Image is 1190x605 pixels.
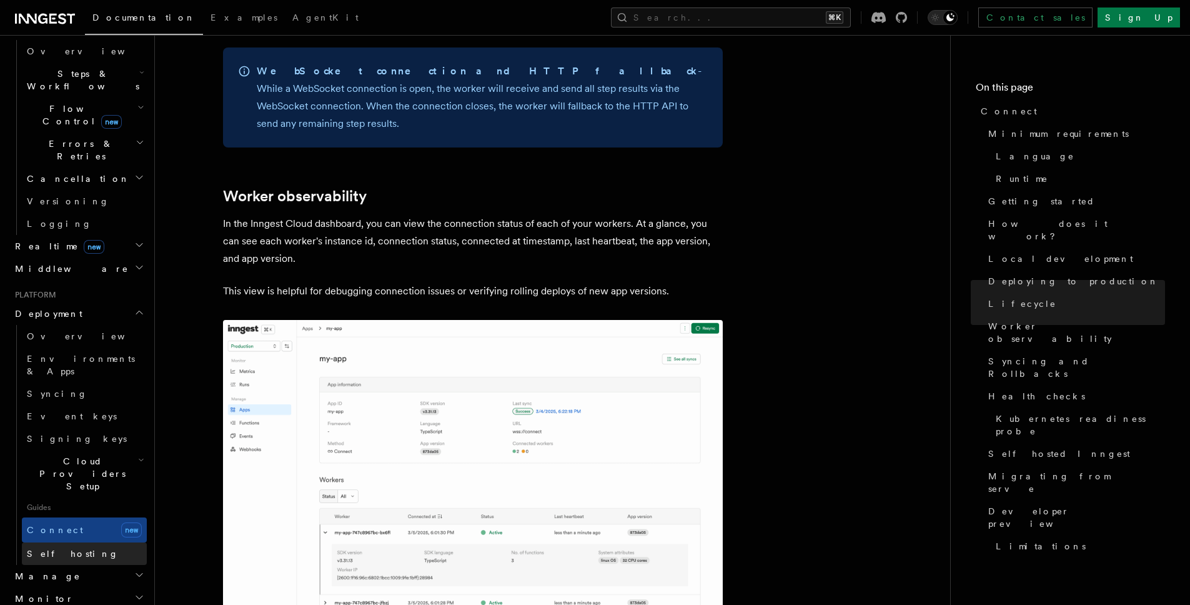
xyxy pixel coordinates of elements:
[10,302,147,325] button: Deployment
[991,535,1165,557] a: Limitations
[983,442,1165,465] a: Self hosted Inngest
[988,470,1165,495] span: Migrating from serve
[10,592,74,605] span: Monitor
[27,331,156,341] span: Overview
[22,497,147,517] span: Guides
[10,40,147,235] div: Inngest Functions
[27,46,156,56] span: Overview
[203,4,285,34] a: Examples
[988,275,1159,287] span: Deploying to production
[22,190,147,212] a: Versioning
[85,4,203,35] a: Documentation
[92,12,196,22] span: Documentation
[10,325,147,565] div: Deployment
[285,4,366,34] a: AgentKit
[983,270,1165,292] a: Deploying to production
[983,190,1165,212] a: Getting started
[983,385,1165,407] a: Health checks
[27,196,109,206] span: Versioning
[981,105,1037,117] span: Connect
[978,7,1093,27] a: Contact sales
[988,195,1095,207] span: Getting started
[22,542,147,565] a: Self hosting
[983,465,1165,500] a: Migrating from serve
[22,40,147,62] a: Overview
[257,62,708,132] p: - While a WebSocket connection is open, the worker will receive and send all step results via the...
[22,405,147,427] a: Event keys
[996,540,1086,552] span: Limitations
[988,297,1056,310] span: Lifecycle
[27,411,117,421] span: Event keys
[988,447,1130,460] span: Self hosted Inngest
[991,407,1165,442] a: Kubernetes readiness probe
[27,549,119,559] span: Self hosting
[988,505,1165,530] span: Developer preview
[22,212,147,235] a: Logging
[10,565,147,587] button: Manage
[22,137,136,162] span: Errors & Retries
[826,11,843,24] kbd: ⌘K
[22,347,147,382] a: Environments & Apps
[996,172,1048,185] span: Runtime
[991,167,1165,190] a: Runtime
[211,12,277,22] span: Examples
[27,434,127,444] span: Signing keys
[22,167,147,190] button: Cancellation
[27,354,135,376] span: Environments & Apps
[991,145,1165,167] a: Language
[983,315,1165,350] a: Worker observability
[10,570,81,582] span: Manage
[988,252,1133,265] span: Local development
[22,427,147,450] a: Signing keys
[292,12,359,22] span: AgentKit
[22,325,147,347] a: Overview
[988,127,1129,140] span: Minimum requirements
[22,102,137,127] span: Flow Control
[983,292,1165,315] a: Lifecycle
[988,390,1085,402] span: Health checks
[10,262,129,275] span: Middleware
[1098,7,1180,27] a: Sign Up
[10,257,147,280] button: Middleware
[257,65,698,77] strong: WebSocket connection and HTTP fallback
[223,282,723,300] p: This view is helpful for debugging connection issues or verifying rolling deploys of new app vers...
[22,132,147,167] button: Errors & Retries
[611,7,851,27] button: Search...⌘K
[996,412,1165,437] span: Kubernetes readiness probe
[223,215,723,267] p: In the Inngest Cloud dashboard, you can view the connection status of each of your workers. At a ...
[976,100,1165,122] a: Connect
[988,217,1165,242] span: How does it work?
[22,67,139,92] span: Steps & Workflows
[22,450,147,497] button: Cloud Providers Setup
[101,115,122,129] span: new
[22,62,147,97] button: Steps & Workflows
[27,219,92,229] span: Logging
[996,150,1074,162] span: Language
[983,212,1165,247] a: How does it work?
[22,517,147,542] a: Connectnew
[928,10,958,25] button: Toggle dark mode
[10,290,56,300] span: Platform
[10,235,147,257] button: Realtimenew
[27,389,87,399] span: Syncing
[22,382,147,405] a: Syncing
[84,240,104,254] span: new
[223,187,367,205] a: Worker observability
[22,455,138,492] span: Cloud Providers Setup
[983,500,1165,535] a: Developer preview
[27,525,83,535] span: Connect
[10,240,104,252] span: Realtime
[121,522,142,537] span: new
[10,307,82,320] span: Deployment
[988,355,1165,380] span: Syncing and Rollbacks
[976,80,1165,100] h4: On this page
[22,172,130,185] span: Cancellation
[983,247,1165,270] a: Local development
[983,122,1165,145] a: Minimum requirements
[988,320,1165,345] span: Worker observability
[983,350,1165,385] a: Syncing and Rollbacks
[22,97,147,132] button: Flow Controlnew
